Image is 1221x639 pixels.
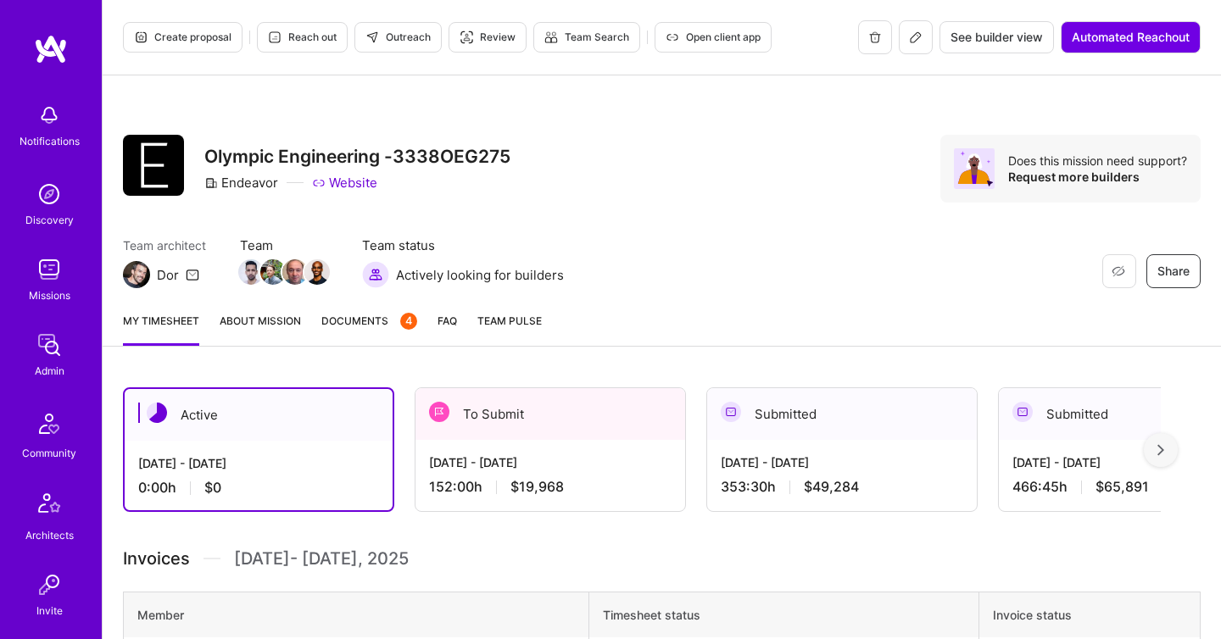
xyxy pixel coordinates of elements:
[234,546,409,571] span: [DATE] - [DATE] , 2025
[321,312,417,330] span: Documents
[123,236,206,254] span: Team architect
[721,402,741,422] img: Submitted
[32,98,66,132] img: bell
[25,211,74,229] div: Discovery
[123,312,199,346] a: My timesheet
[1072,29,1190,46] span: Automated Reachout
[978,592,1200,638] th: Invoice status
[124,592,589,638] th: Member
[362,236,564,254] span: Team status
[954,148,995,189] img: Avatar
[321,312,417,346] a: Documents4
[544,30,629,45] span: Team Search
[438,312,457,346] a: FAQ
[449,22,527,53] button: Review
[138,454,379,472] div: [DATE] - [DATE]
[29,286,70,304] div: Missions
[362,261,389,288] img: Actively looking for builders
[186,268,199,281] i: icon Mail
[36,602,63,620] div: Invite
[306,258,328,286] a: Team Member Avatar
[29,486,70,526] img: Architects
[203,546,220,571] img: Divider
[1157,444,1164,456] img: right
[138,479,379,497] div: 0:00 h
[240,258,262,286] a: Team Member Avatar
[284,258,306,286] a: Team Member Avatar
[510,478,564,496] span: $19,968
[257,22,348,53] button: Reach out
[238,259,264,285] img: Team Member Avatar
[157,266,179,284] div: Dor
[204,174,278,192] div: Endeavor
[939,21,1054,53] button: See builder view
[477,314,542,327] span: Team Pulse
[666,30,761,45] span: Open client app
[262,258,284,286] a: Team Member Avatar
[123,22,243,53] button: Create proposal
[220,312,301,346] a: About Mission
[123,546,190,571] span: Invoices
[655,22,772,53] button: Open client app
[804,478,859,496] span: $49,284
[400,313,417,330] div: 4
[125,389,393,441] div: Active
[282,259,308,285] img: Team Member Avatar
[204,176,218,190] i: icon CompanyGray
[147,403,167,423] img: Active
[1096,478,1149,496] span: $65,891
[1146,254,1201,288] button: Share
[365,30,431,45] span: Outreach
[123,261,150,288] img: Team Architect
[707,388,977,440] div: Submitted
[1112,264,1125,278] i: icon EyeClosed
[951,29,1043,46] span: See builder view
[20,132,80,150] div: Notifications
[429,453,672,471] div: [DATE] - [DATE]
[429,478,672,496] div: 152:00 h
[35,362,64,380] div: Admin
[1008,153,1187,169] div: Does this mission need support?
[32,253,66,286] img: teamwork
[260,259,286,285] img: Team Member Avatar
[1012,402,1033,422] img: Submitted
[32,328,66,362] img: admin teamwork
[721,453,963,471] div: [DATE] - [DATE]
[134,31,148,44] i: icon Proposal
[304,259,330,285] img: Team Member Avatar
[123,135,184,196] img: Company Logo
[32,177,66,211] img: discovery
[477,312,542,346] a: Team Pulse
[29,403,70,444] img: Community
[589,592,979,638] th: Timesheet status
[460,31,473,44] i: icon Targeter
[1157,263,1190,280] span: Share
[204,479,221,497] span: $0
[721,478,963,496] div: 353:30 h
[429,402,449,422] img: To Submit
[312,174,377,192] a: Website
[25,526,74,544] div: Architects
[22,444,76,462] div: Community
[354,22,442,53] button: Outreach
[415,388,685,440] div: To Submit
[134,30,231,45] span: Create proposal
[1061,21,1201,53] button: Automated Reachout
[533,22,640,53] button: Team Search
[1008,169,1187,185] div: Request more builders
[204,146,510,167] h3: Olympic Engineering -3338OEG275
[32,568,66,602] img: Invite
[460,30,516,45] span: Review
[268,30,337,45] span: Reach out
[396,266,564,284] span: Actively looking for builders
[240,236,328,254] span: Team
[34,34,68,64] img: logo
